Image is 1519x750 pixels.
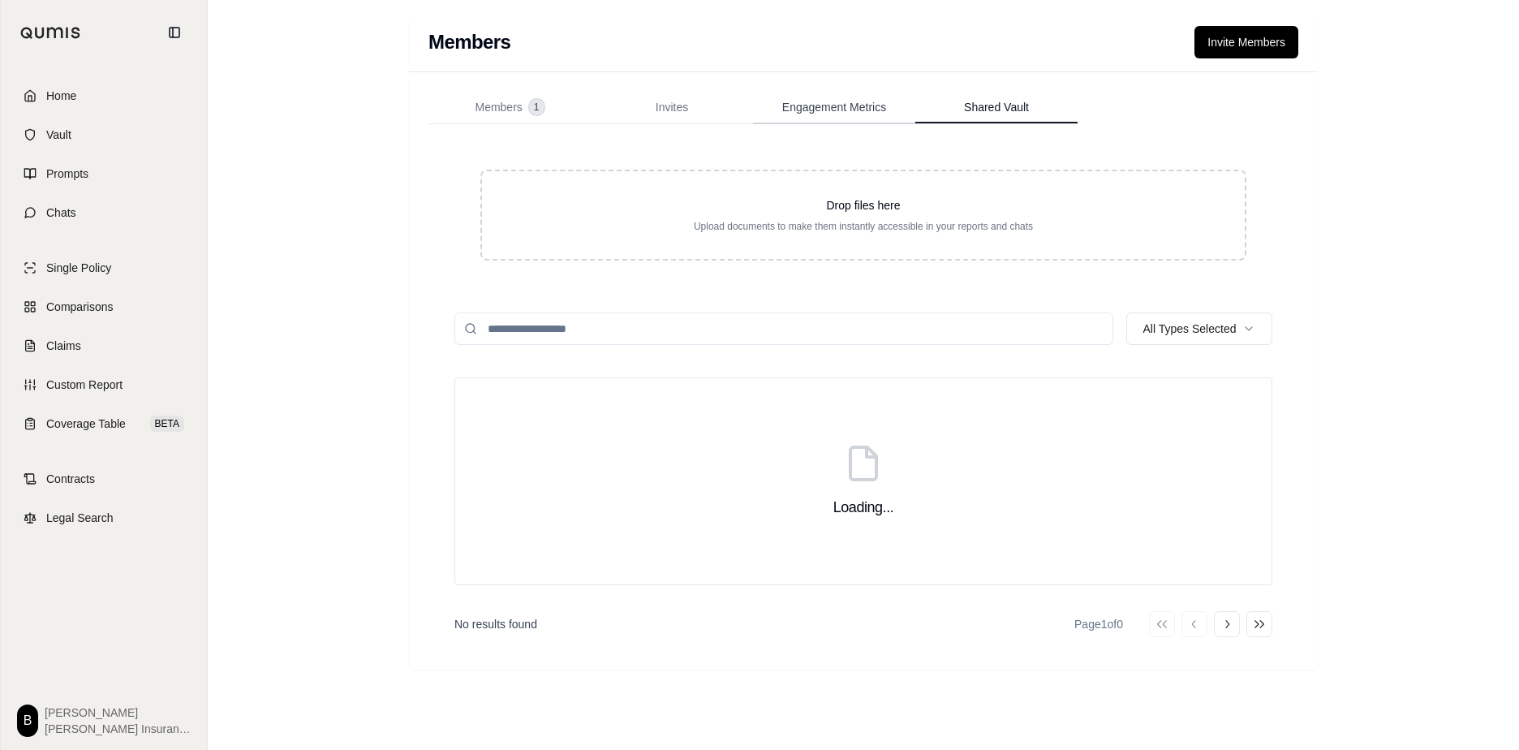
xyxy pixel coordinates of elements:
[46,260,111,276] span: Single Policy
[46,166,88,182] span: Prompts
[11,461,197,497] a: Contracts
[428,29,510,55] h2: Members
[782,99,886,115] span: Engagement Metrics
[508,220,1219,233] p: Upload documents to make them instantly accessible in your reports and chats
[11,500,197,536] a: Legal Search
[964,99,1029,115] span: Shared Vault
[20,27,81,39] img: Qumis Logo
[508,197,1219,213] p: Drop files here
[46,338,81,354] span: Claims
[45,705,191,721] span: [PERSON_NAME]
[46,416,126,432] span: Coverage Table
[1194,26,1298,58] button: Invite Members
[454,616,537,632] p: No results found
[46,127,71,143] span: Vault
[45,721,191,737] span: [PERSON_NAME] Insurance
[11,367,197,403] a: Custom Report
[1143,321,1237,337] span: All Types Selected
[11,328,197,364] a: Claims
[656,99,688,115] span: Invites
[150,416,184,432] span: BETA
[46,88,76,104] span: Home
[46,299,113,315] span: Comparisons
[11,117,197,153] a: Vault
[161,19,187,45] button: Collapse sidebar
[475,99,522,115] span: Members
[46,471,95,487] span: Contracts
[46,205,76,221] span: Chats
[46,510,114,526] span: Legal Search
[11,78,197,114] a: Home
[529,99,544,115] span: 1
[46,377,123,393] span: Custom Report
[11,289,197,325] a: Comparisons
[1074,616,1123,632] div: Page 1 of 0
[11,406,197,442] a: Coverage TableBETA
[11,156,197,192] a: Prompts
[17,705,38,737] div: B
[11,195,197,231] a: Chats
[833,496,894,519] h3: Loading...
[1126,312,1272,345] button: All Types Selected
[11,250,197,286] a: Single Policy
